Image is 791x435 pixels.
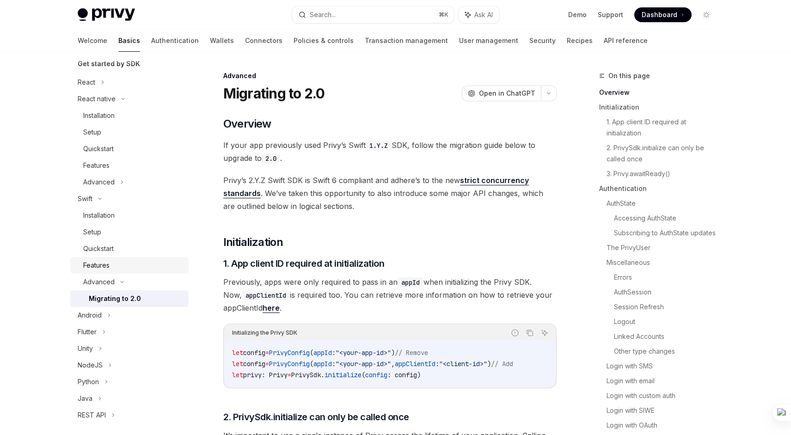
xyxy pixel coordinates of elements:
[243,360,265,368] span: config
[70,207,189,224] a: Installation
[310,360,313,368] span: (
[332,360,336,368] span: :
[70,257,189,274] a: Features
[607,359,721,374] a: Login with SMS
[78,376,99,387] div: Python
[435,360,439,368] span: :
[539,327,551,339] button: Ask AI
[223,85,325,102] h1: Migrating to 2.0
[269,349,310,357] span: PrivyConfig
[607,403,721,418] a: Login with SIWE
[439,360,487,368] span: "<client-id>"
[78,193,92,204] div: Swift
[529,30,556,52] a: Security
[395,349,428,357] span: // Remove
[78,410,106,421] div: REST API
[151,30,199,52] a: Authentication
[223,257,385,270] span: 1. App client ID required at initialization
[243,349,265,357] span: config
[599,100,721,115] a: Initialization
[210,30,234,52] a: Wallets
[524,327,536,339] button: Copy the contents from the code block
[398,277,423,288] code: appId
[83,210,115,221] div: Installation
[70,290,189,307] a: Migrating to 2.0
[607,115,721,141] a: 1. App client ID required at initialization
[310,349,313,357] span: (
[599,85,721,100] a: Overview
[70,224,189,240] a: Setup
[387,371,421,379] span: : config)
[567,30,593,52] a: Recipes
[83,160,110,171] div: Features
[70,124,189,141] a: Setup
[78,310,102,321] div: Android
[118,30,140,52] a: Basics
[78,326,97,337] div: Flutter
[83,260,110,271] div: Features
[634,7,692,22] a: Dashboard
[608,70,650,81] span: On this page
[223,276,557,314] span: Previously, apps were only required to pass in an when initializing the Privy SDK. Now, is requir...
[614,211,721,226] a: Accessing AuthState
[83,243,114,254] div: Quickstart
[78,30,107,52] a: Welcome
[269,360,310,368] span: PrivyConfig
[265,349,269,357] span: =
[232,360,243,368] span: let
[614,226,721,240] a: Subscribing to AuthState updates
[232,349,243,357] span: let
[607,418,721,433] a: Login with OAuth
[263,303,280,313] a: here
[607,166,721,181] a: 3. Privy.awaitReady()
[313,349,332,357] span: appId
[607,255,721,270] a: Miscellaneous
[242,290,290,300] code: appClientId
[310,9,336,20] div: Search...
[366,141,392,151] code: 1.Y.Z
[232,371,243,379] span: let
[607,240,721,255] a: The PrivyUser
[614,344,721,359] a: Other type changes
[70,157,189,174] a: Features
[223,235,283,250] span: Initialization
[365,371,387,379] span: config
[83,227,101,238] div: Setup
[83,127,101,138] div: Setup
[70,141,189,157] a: Quickstart
[336,349,391,357] span: "<your-app-id>"
[459,6,499,23] button: Ask AI
[362,371,365,379] span: (
[607,141,721,166] a: 2. PrivySdk.initialize can only be called once
[614,285,721,300] a: AuthSession
[325,371,362,379] span: initialize
[78,93,116,104] div: React native
[509,327,521,339] button: Report incorrect code
[459,30,518,52] a: User management
[365,30,448,52] a: Transaction management
[78,77,95,88] div: React
[313,360,332,368] span: appId
[614,329,721,344] a: Linked Accounts
[474,10,493,19] span: Ask AI
[598,10,623,19] a: Support
[70,107,189,124] a: Installation
[262,153,280,164] code: 2.0
[232,327,297,339] div: Initializing the Privy SDK
[699,7,714,22] button: Toggle dark mode
[223,174,557,213] span: Privy’s 2.Y.Z Swift SDK is Swift 6 compliant and adhere’s to the new . We’ve taken this opportuni...
[83,110,115,121] div: Installation
[223,139,557,165] span: If your app previously used Privy’s Swift SDK, follow the migration guide below to upgrade to .
[89,293,141,304] div: Migrating to 2.0
[291,371,325,379] span: PrivySdk.
[607,388,721,403] a: Login with custom auth
[78,393,92,404] div: Java
[223,71,557,80] div: Advanced
[245,30,282,52] a: Connectors
[292,6,454,23] button: Search...⌘K
[439,11,448,18] span: ⌘ K
[223,176,529,198] a: strict concurrency standards
[294,30,354,52] a: Policies & controls
[243,371,288,379] span: privy: Privy
[491,360,513,368] span: // Add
